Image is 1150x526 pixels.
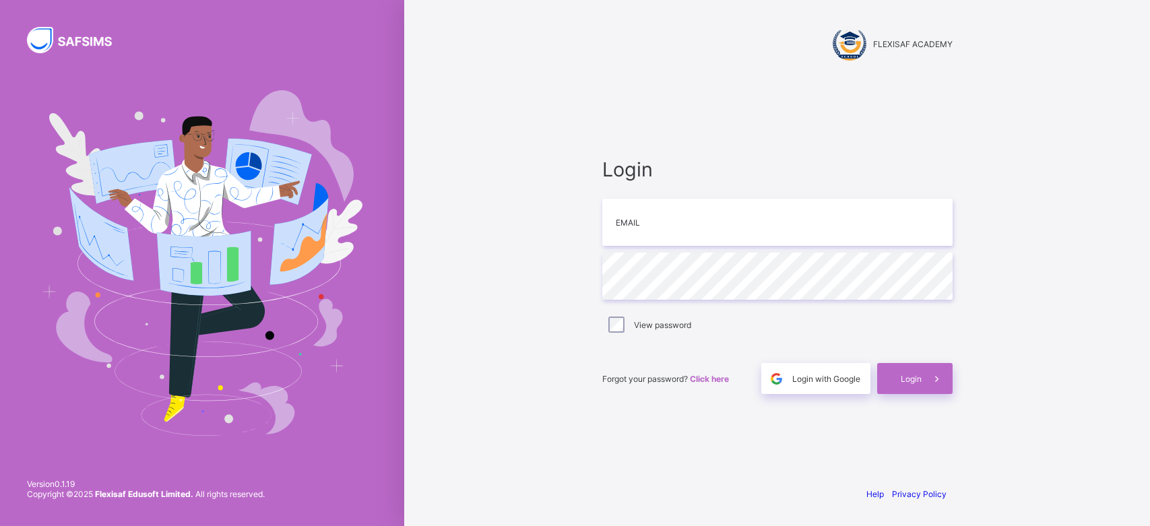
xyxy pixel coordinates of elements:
[602,158,953,181] span: Login
[769,371,784,387] img: google.396cfc9801f0270233282035f929180a.svg
[690,374,729,384] a: Click here
[792,374,860,384] span: Login with Google
[27,479,265,489] span: Version 0.1.19
[27,27,128,53] img: SAFSIMS Logo
[42,90,362,435] img: Hero Image
[634,320,691,330] label: View password
[95,489,193,499] strong: Flexisaf Edusoft Limited.
[892,489,947,499] a: Privacy Policy
[602,374,729,384] span: Forgot your password?
[27,489,265,499] span: Copyright © 2025 All rights reserved.
[873,39,953,49] span: FLEXISAF ACADEMY
[866,489,884,499] a: Help
[901,374,922,384] span: Login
